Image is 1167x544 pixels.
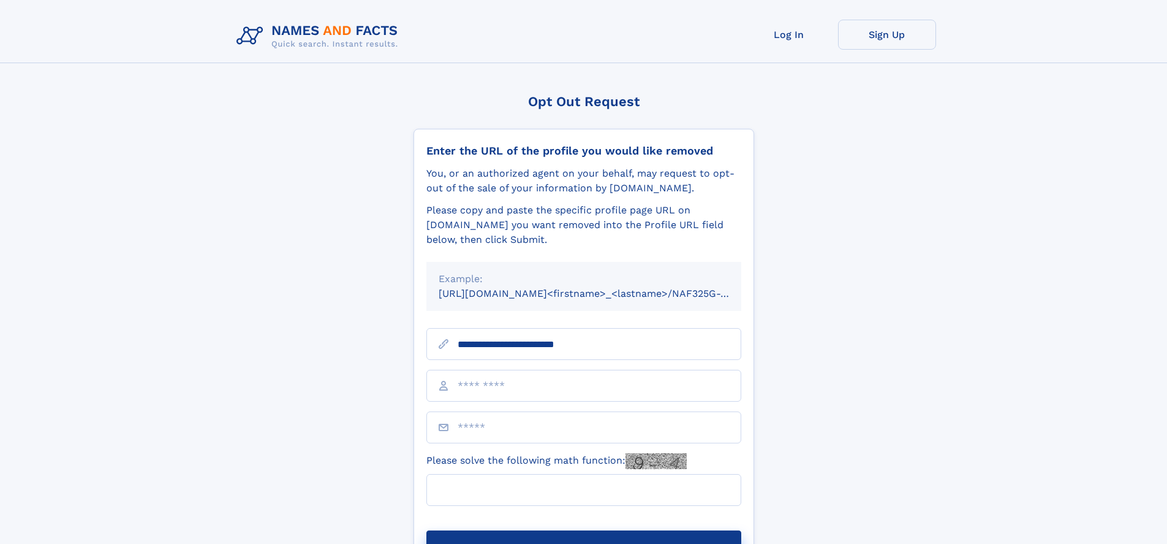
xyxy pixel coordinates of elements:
img: Logo Names and Facts [232,20,408,53]
div: Please copy and paste the specific profile page URL on [DOMAIN_NAME] you want removed into the Pr... [426,203,741,247]
div: Example: [439,272,729,286]
label: Please solve the following math function: [426,453,687,469]
a: Sign Up [838,20,936,50]
small: [URL][DOMAIN_NAME]<firstname>_<lastname>/NAF325G-xxxxxxxx [439,288,765,299]
div: Enter the URL of the profile you would like removed [426,144,741,158]
div: You, or an authorized agent on your behalf, may request to opt-out of the sale of your informatio... [426,166,741,196]
div: Opt Out Request [414,94,754,109]
a: Log In [740,20,838,50]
